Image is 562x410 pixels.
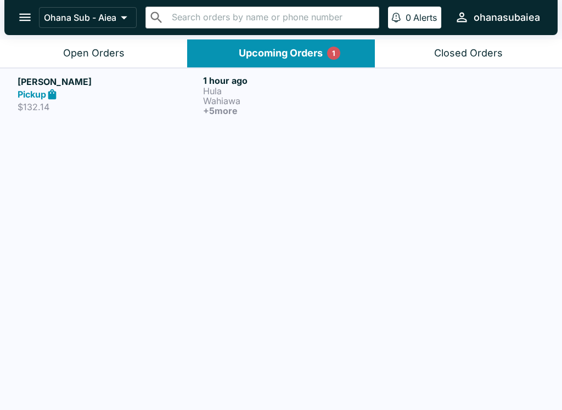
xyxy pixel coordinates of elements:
[239,47,323,60] div: Upcoming Orders
[203,106,384,116] h6: + 5 more
[406,12,411,23] p: 0
[474,11,540,24] div: ohanasubaiea
[168,10,374,25] input: Search orders by name or phone number
[63,47,125,60] div: Open Orders
[18,75,199,88] h5: [PERSON_NAME]
[203,75,384,86] h6: 1 hour ago
[18,89,46,100] strong: Pickup
[11,3,39,31] button: open drawer
[413,12,437,23] p: Alerts
[39,7,137,28] button: Ohana Sub - Aiea
[203,86,384,96] p: Hula
[450,5,544,29] button: ohanasubaiea
[18,101,199,112] p: $132.14
[434,47,503,60] div: Closed Orders
[203,96,384,106] p: Wahiawa
[332,48,335,59] p: 1
[44,12,116,23] p: Ohana Sub - Aiea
